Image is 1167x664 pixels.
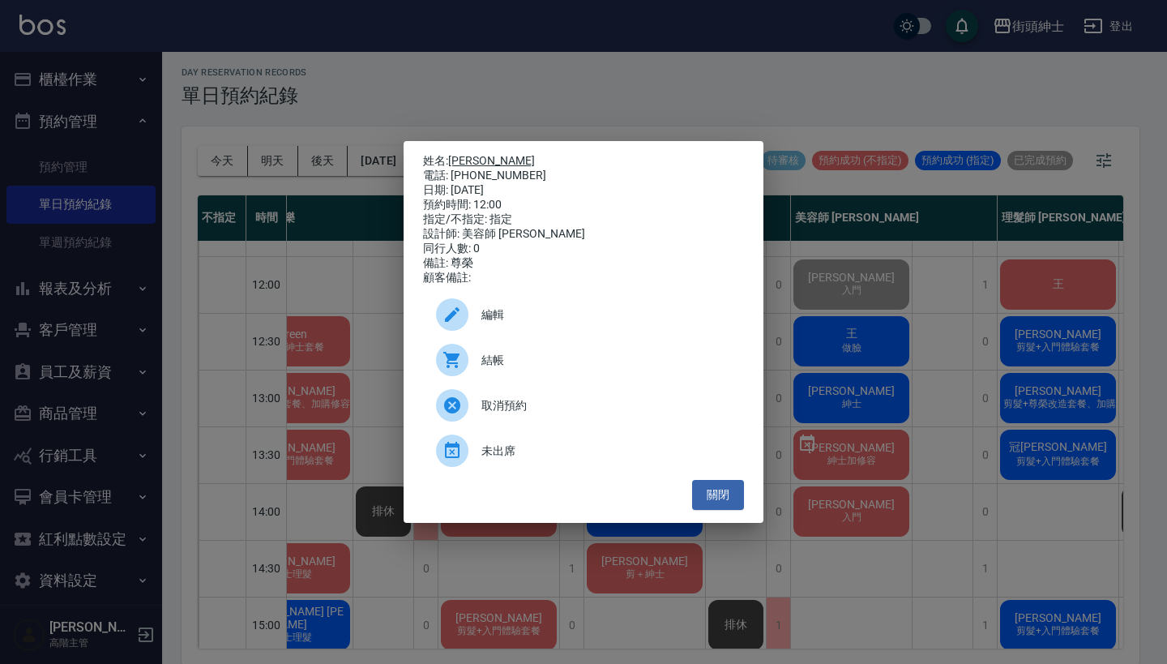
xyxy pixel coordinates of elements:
div: 預約時間: 12:00 [423,198,744,212]
div: 同行人數: 0 [423,242,744,256]
div: 電話: [PHONE_NUMBER] [423,169,744,183]
span: 未出席 [481,443,731,460]
div: 備註: 尊榮 [423,256,744,271]
a: [PERSON_NAME] [448,154,535,167]
div: 日期: [DATE] [423,183,744,198]
div: 指定/不指定: 指定 [423,212,744,227]
span: 結帳 [481,352,731,369]
div: 編輯 [423,292,744,337]
div: 取消預約 [423,383,744,428]
div: 顧客備註: [423,271,744,285]
button: 關閉 [692,480,744,510]
span: 取消預約 [481,397,731,414]
div: 設計師: 美容師 [PERSON_NAME] [423,227,744,242]
a: 結帳 [423,337,744,383]
p: 姓名: [423,154,744,169]
div: 未出席 [423,428,744,473]
span: 編輯 [481,306,731,323]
